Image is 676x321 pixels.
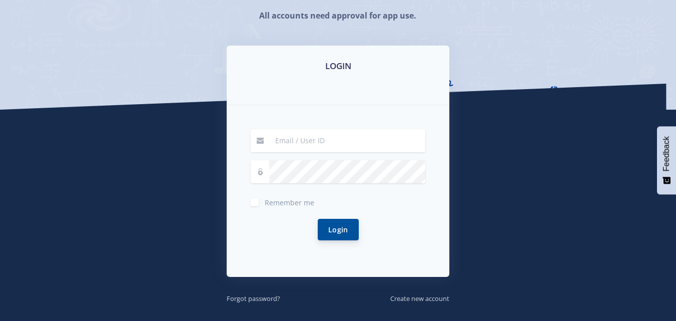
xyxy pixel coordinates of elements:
span: Feedback [662,136,671,171]
a: Create new account [390,292,449,303]
button: Feedback - Show survey [657,126,676,194]
small: Forgot password? [227,294,280,303]
strong: All accounts need approval for app use. [259,10,416,21]
button: Login [318,219,359,240]
h3: LOGIN [239,60,437,73]
small: Create new account [390,294,449,303]
input: Email / User ID [269,129,425,152]
span: Remember me [265,198,314,207]
a: Forgot password? [227,292,280,303]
